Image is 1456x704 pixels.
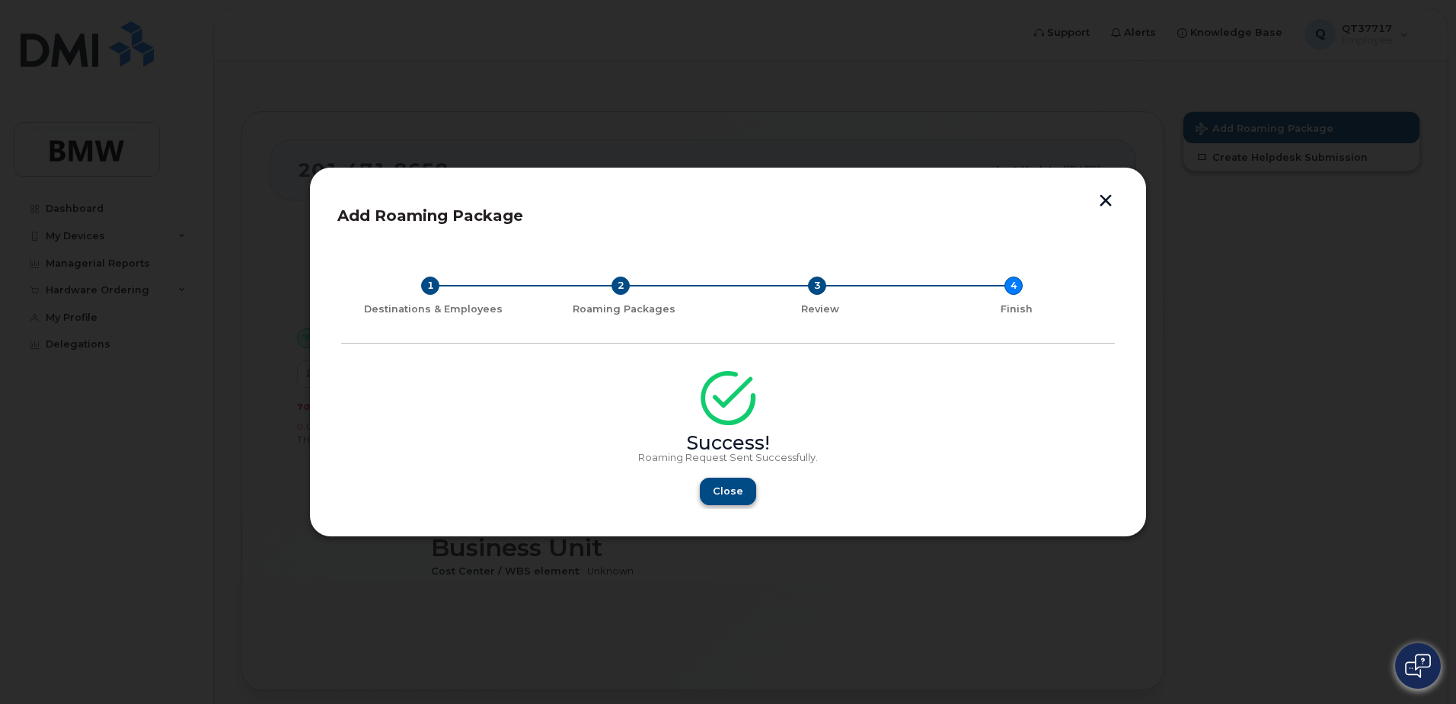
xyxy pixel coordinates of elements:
[611,277,630,295] div: 2
[337,206,523,225] span: Add Roaming Package
[347,303,519,315] div: Destinations & Employees
[341,437,1115,450] div: Success!
[700,478,756,505] button: Close
[341,452,1115,464] p: Roaming Request Sent Successfully.
[1405,654,1431,678] img: Open chat
[728,303,912,315] div: Review
[808,277,826,295] div: 3
[713,484,743,498] span: Close
[532,303,716,315] div: Roaming Packages
[421,277,439,295] div: 1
